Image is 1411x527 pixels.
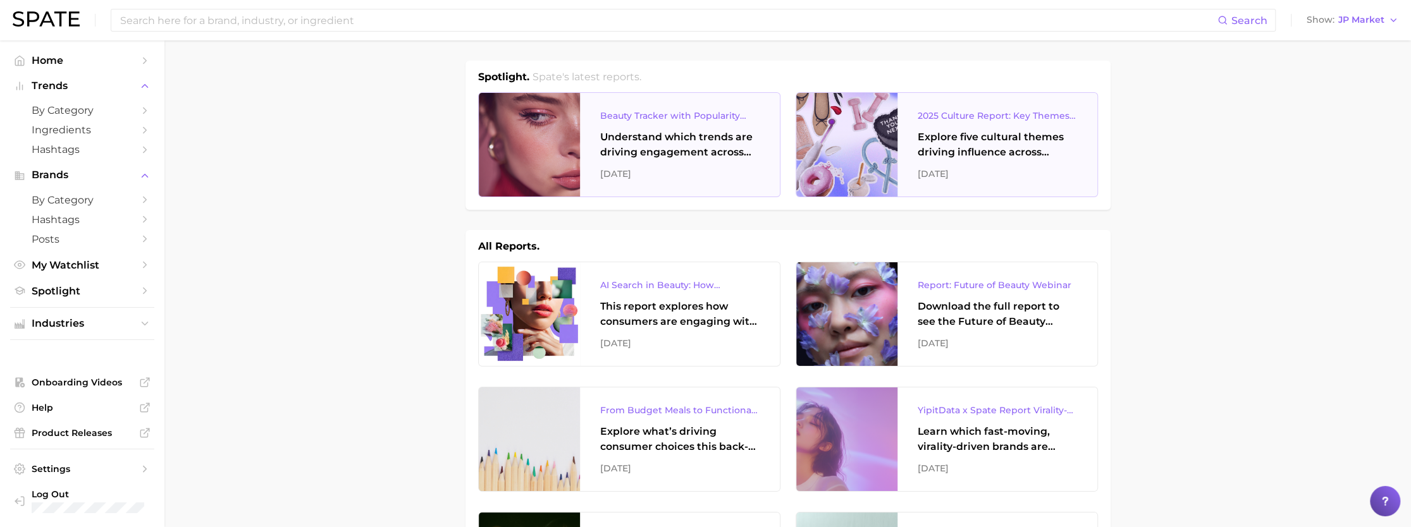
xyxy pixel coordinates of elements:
span: by Category [32,194,133,206]
div: Download the full report to see the Future of Beauty trends we unpacked during the webinar. [918,299,1077,329]
a: Product Releases [10,423,154,442]
div: Beauty Tracker with Popularity Index [600,108,760,123]
span: My Watchlist [32,259,133,271]
div: [DATE] [918,336,1077,351]
a: Report: Future of Beauty WebinarDownload the full report to see the Future of Beauty trends we un... [796,262,1098,366]
span: Log Out [32,488,153,500]
span: Industries [32,318,133,329]
a: Log out. Currently logged in with e-mail namit.joshi@brenntag.com. [10,485,154,517]
span: Brands [32,169,133,181]
div: Report: Future of Beauty Webinar [918,277,1077,293]
div: [DATE] [600,336,760,351]
a: Help [10,398,154,417]
a: Ingredients [10,120,154,140]
span: Product Releases [32,427,133,439]
span: Help [32,402,133,413]
a: Hashtags [10,210,154,229]
div: Understand which trends are driving engagement across platforms in the skin, hair, makeup, and fr... [600,130,760,160]
a: by Category [10,100,154,120]
a: Onboarding Videos [10,373,154,392]
button: Brands [10,166,154,185]
div: [DATE] [600,461,760,476]
a: Posts [10,229,154,249]
h1: Spotlight. [478,70,529,85]
div: Explore what’s driving consumer choices this back-to-school season From budget-friendly meals to ... [600,424,760,454]
h2: Spate's latest reports. [533,70,641,85]
a: 2025 Culture Report: Key Themes That Are Shaping Consumer DemandExplore five cultural themes driv... [796,92,1098,197]
span: Spotlight [32,285,133,297]
a: Beauty Tracker with Popularity IndexUnderstand which trends are driving engagement across platfor... [478,92,780,197]
a: by Category [10,190,154,210]
a: Home [10,51,154,70]
span: Onboarding Videos [32,377,133,388]
span: Settings [32,463,133,475]
span: JP Market [1338,16,1384,23]
div: [DATE] [600,166,760,181]
button: Industries [10,314,154,333]
span: Trends [32,80,133,92]
div: Explore five cultural themes driving influence across beauty, food, and pop culture. [918,130,1077,160]
button: Trends [10,76,154,95]
div: AI Search in Beauty: How Consumers Are Using ChatGPT vs. Google Search [600,277,760,293]
div: [DATE] [918,166,1077,181]
span: Home [32,54,133,66]
a: Settings [10,459,154,478]
span: Hashtags [32,143,133,155]
div: [DATE] [918,461,1077,476]
a: My Watchlist [10,255,154,275]
span: Hashtags [32,214,133,226]
span: Posts [32,233,133,245]
a: Spotlight [10,281,154,301]
div: 2025 Culture Report: Key Themes That Are Shaping Consumer Demand [918,108,1077,123]
a: From Budget Meals to Functional Snacks: Food & Beverage Trends Shaping Consumer Behavior This Sch... [478,387,780,492]
h1: All Reports. [478,239,539,254]
div: From Budget Meals to Functional Snacks: Food & Beverage Trends Shaping Consumer Behavior This Sch... [600,403,760,418]
div: Learn which fast-moving, virality-driven brands are leading the pack, the risks of viral growth, ... [918,424,1077,454]
input: Search here for a brand, industry, or ingredient [119,9,1217,31]
span: Show [1307,16,1334,23]
a: Hashtags [10,140,154,159]
a: AI Search in Beauty: How Consumers Are Using ChatGPT vs. Google SearchThis report explores how co... [478,262,780,366]
button: ShowJP Market [1303,12,1402,28]
span: Search [1231,15,1267,27]
a: YipitData x Spate Report Virality-Driven Brands Are Taking a Slice of the Beauty PieLearn which f... [796,387,1098,492]
img: SPATE [13,11,80,27]
div: YipitData x Spate Report Virality-Driven Brands Are Taking a Slice of the Beauty Pie [918,403,1077,418]
div: This report explores how consumers are engaging with AI-powered search tools — and what it means ... [600,299,760,329]
span: Ingredients [32,124,133,136]
span: by Category [32,104,133,116]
